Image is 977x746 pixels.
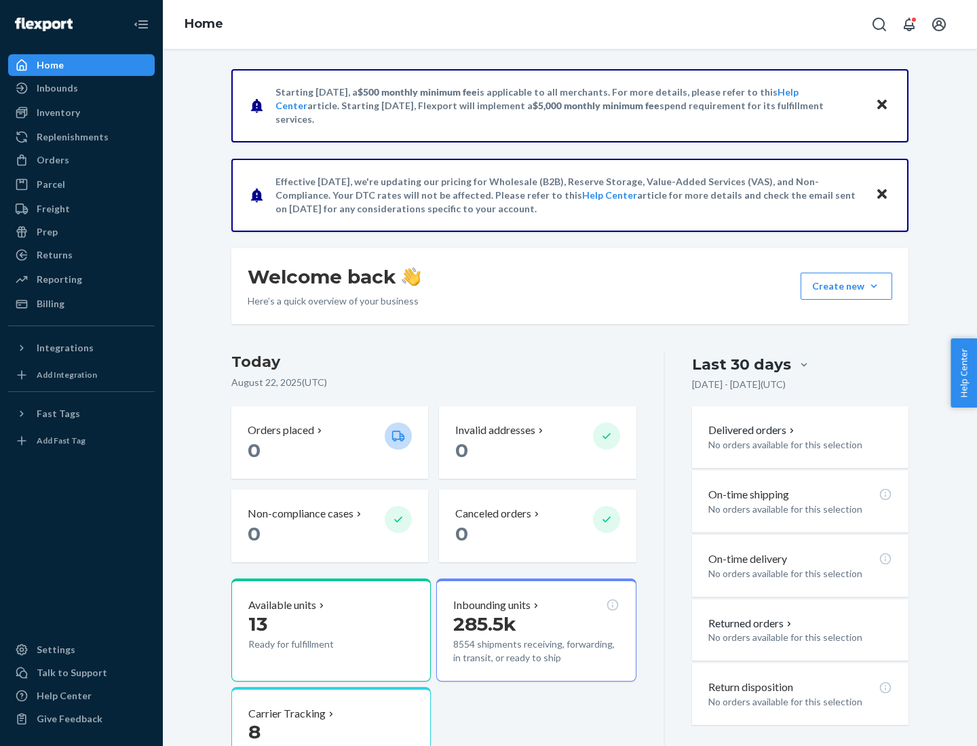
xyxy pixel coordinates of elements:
[8,126,155,148] a: Replenishments
[37,435,85,446] div: Add Fast Tag
[37,273,82,286] div: Reporting
[358,86,477,98] span: $500 monthly minimum fee
[275,175,862,216] p: Effective [DATE], we're updating our pricing for Wholesale (B2B), Reserve Storage, Value-Added Se...
[128,11,155,38] button: Close Navigation
[8,244,155,266] a: Returns
[37,712,102,726] div: Give Feedback
[8,293,155,315] a: Billing
[37,81,78,95] div: Inbounds
[873,96,891,115] button: Close
[708,487,789,503] p: On-time shipping
[8,269,155,290] a: Reporting
[37,58,64,72] div: Home
[708,695,892,709] p: No orders available for this selection
[708,551,787,567] p: On-time delivery
[15,18,73,31] img: Flexport logo
[439,406,636,479] button: Invalid addresses 0
[37,369,97,380] div: Add Integration
[37,178,65,191] div: Parcel
[8,430,155,452] a: Add Fast Tag
[873,185,891,205] button: Close
[275,85,862,126] p: Starting [DATE], a is applicable to all merchants. For more details, please refer to this article...
[8,662,155,684] a: Talk to Support
[248,706,326,722] p: Carrier Tracking
[248,597,316,613] p: Available units
[8,198,155,220] a: Freight
[453,597,531,613] p: Inbounding units
[8,403,155,425] button: Fast Tags
[248,439,261,462] span: 0
[37,407,80,420] div: Fast Tags
[248,612,267,635] span: 13
[248,264,421,289] h1: Welcome back
[708,438,892,452] p: No orders available for this selection
[8,639,155,661] a: Settings
[951,338,977,408] button: Help Center
[37,225,58,239] div: Prep
[8,221,155,243] a: Prep
[925,11,953,38] button: Open account menu
[8,102,155,123] a: Inventory
[248,720,261,743] span: 8
[231,490,428,562] button: Non-compliance cases 0
[708,616,794,631] button: Returned orders
[37,689,92,703] div: Help Center
[231,406,428,479] button: Orders placed 0
[708,503,892,516] p: No orders available for this selection
[708,567,892,581] p: No orders available for this selection
[248,506,353,522] p: Non-compliance cases
[801,273,892,300] button: Create new
[455,506,531,522] p: Canceled orders
[8,77,155,99] a: Inbounds
[185,16,223,31] a: Home
[453,612,516,635] span: 285.5k
[455,423,535,438] p: Invalid addresses
[436,578,636,682] button: Inbounding units285.5k8554 shipments receiving, forwarding, in transit, or ready to ship
[692,378,786,391] p: [DATE] - [DATE] ( UTC )
[231,351,636,373] h3: Today
[896,11,923,38] button: Open notifications
[37,248,73,262] div: Returns
[708,680,793,695] p: Return disposition
[708,631,892,644] p: No orders available for this selection
[455,439,468,462] span: 0
[866,11,893,38] button: Open Search Box
[37,643,75,656] div: Settings
[8,174,155,195] a: Parcel
[453,637,619,665] p: 8554 shipments receiving, forwarding, in transit, or ready to ship
[8,337,155,359] button: Integrations
[37,297,64,311] div: Billing
[37,130,109,144] div: Replenishments
[439,490,636,562] button: Canceled orders 0
[582,189,637,201] a: Help Center
[37,202,70,216] div: Freight
[37,153,69,167] div: Orders
[231,578,431,682] button: Available units13Ready for fulfillment
[8,364,155,386] a: Add Integration
[692,354,791,375] div: Last 30 days
[174,5,234,44] ol: breadcrumbs
[533,100,659,111] span: $5,000 monthly minimum fee
[37,341,94,355] div: Integrations
[248,637,374,651] p: Ready for fulfillment
[455,522,468,545] span: 0
[8,54,155,76] a: Home
[231,376,636,389] p: August 22, 2025 ( UTC )
[248,294,421,308] p: Here’s a quick overview of your business
[8,708,155,730] button: Give Feedback
[402,267,421,286] img: hand-wave emoji
[37,106,80,119] div: Inventory
[708,423,797,438] button: Delivered orders
[248,522,261,545] span: 0
[37,666,107,680] div: Talk to Support
[248,423,314,438] p: Orders placed
[8,685,155,707] a: Help Center
[8,149,155,171] a: Orders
